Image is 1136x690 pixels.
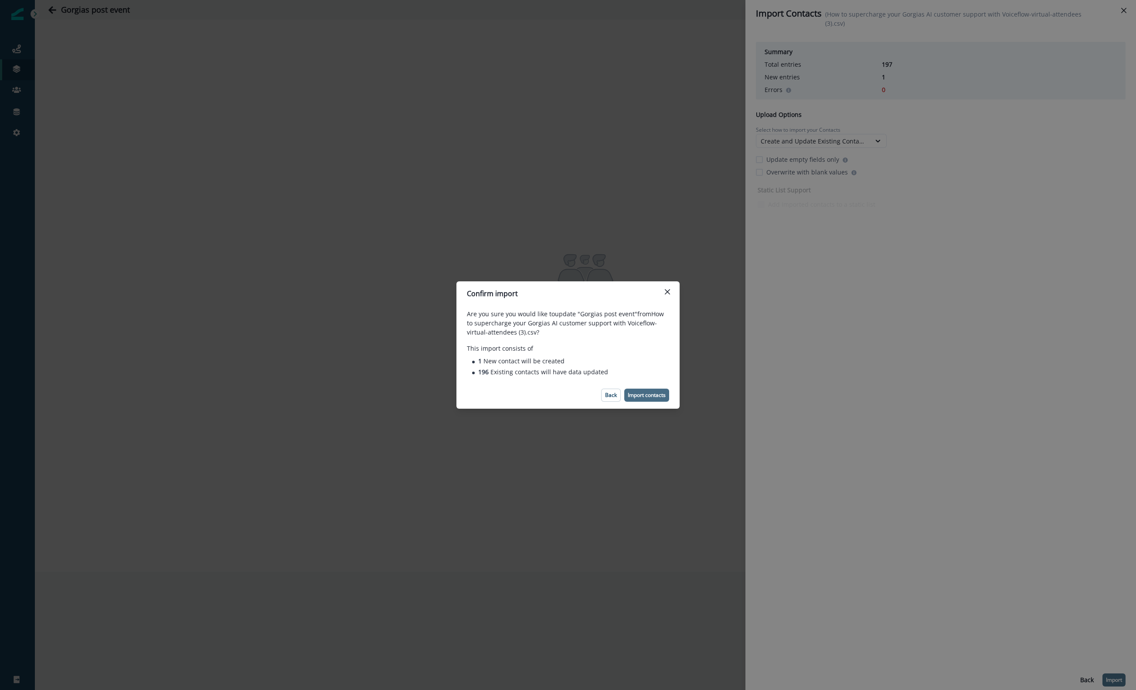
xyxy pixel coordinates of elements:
[467,344,669,353] p: This import consists of
[628,392,666,398] p: Import contacts
[467,288,518,299] p: Confirm import
[478,368,490,376] span: 196
[605,392,617,398] p: Back
[478,367,608,376] p: Existing contacts will have data updated
[660,285,674,299] button: Close
[478,356,565,365] p: New contact will be created
[478,357,483,365] span: 1
[467,309,669,337] p: Are you sure you would like to update "Gorgias post event" from How to supercharge your Gorgias A...
[601,389,621,402] button: Back
[624,389,669,402] button: Import contacts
